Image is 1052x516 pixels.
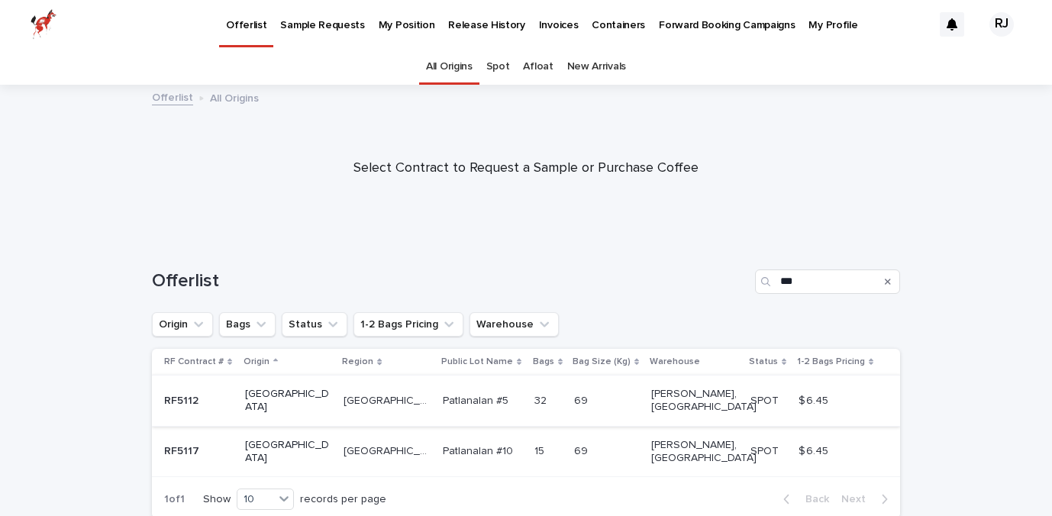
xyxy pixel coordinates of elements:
[750,392,782,408] p: SPOT
[771,492,835,506] button: Back
[210,89,259,105] p: All Origins
[342,353,373,370] p: Region
[164,353,224,370] p: RF Contract #
[244,353,269,370] p: Origin
[203,493,231,506] p: Show
[152,270,749,292] h1: Offerlist
[426,49,473,85] a: All Origins
[152,88,193,105] a: Offerlist
[533,353,554,370] p: Bags
[574,442,591,458] p: 69
[650,353,700,370] p: Warehouse
[221,160,831,177] p: Select Contract to Request a Sample or Purchase Coffee
[574,392,591,408] p: 69
[441,353,513,370] p: Public Lot Name
[237,492,274,508] div: 10
[989,12,1014,37] div: RJ
[750,442,782,458] p: SPOT
[344,442,431,458] p: [GEOGRAPHIC_DATA]
[164,392,202,408] p: RF5112
[245,439,330,465] p: [GEOGRAPHIC_DATA]
[470,312,559,337] button: Warehouse
[219,312,276,337] button: Bags
[567,49,626,85] a: New Arrivals
[486,49,510,85] a: Spot
[245,388,330,414] p: [GEOGRAPHIC_DATA]
[841,494,875,505] span: Next
[443,442,516,458] p: Patlanalan #10
[573,353,631,370] p: Bag Size (Kg)
[152,376,900,427] tr: RF5112RF5112 [GEOGRAPHIC_DATA][GEOGRAPHIC_DATA][GEOGRAPHIC_DATA] Patlanalan #5Patlanalan #5 3232 ...
[835,492,900,506] button: Next
[344,392,431,408] p: [GEOGRAPHIC_DATA]
[300,493,386,506] p: records per page
[282,312,347,337] button: Status
[152,426,900,477] tr: RF5117RF5117 [GEOGRAPHIC_DATA][GEOGRAPHIC_DATA][GEOGRAPHIC_DATA] Patlanalan #10Patlanalan #10 151...
[534,392,550,408] p: 32
[796,494,829,505] span: Back
[749,353,778,370] p: Status
[755,269,900,294] input: Search
[164,442,202,458] p: RF5117
[797,353,865,370] p: 1-2 Bags Pricing
[799,442,831,458] p: $ 6.45
[799,392,831,408] p: $ 6.45
[31,9,56,40] img: zttTXibQQrCfv9chImQE
[523,49,553,85] a: Afloat
[152,312,213,337] button: Origin
[534,442,547,458] p: 15
[353,312,463,337] button: 1-2 Bags Pricing
[443,392,511,408] p: Patlanalan #5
